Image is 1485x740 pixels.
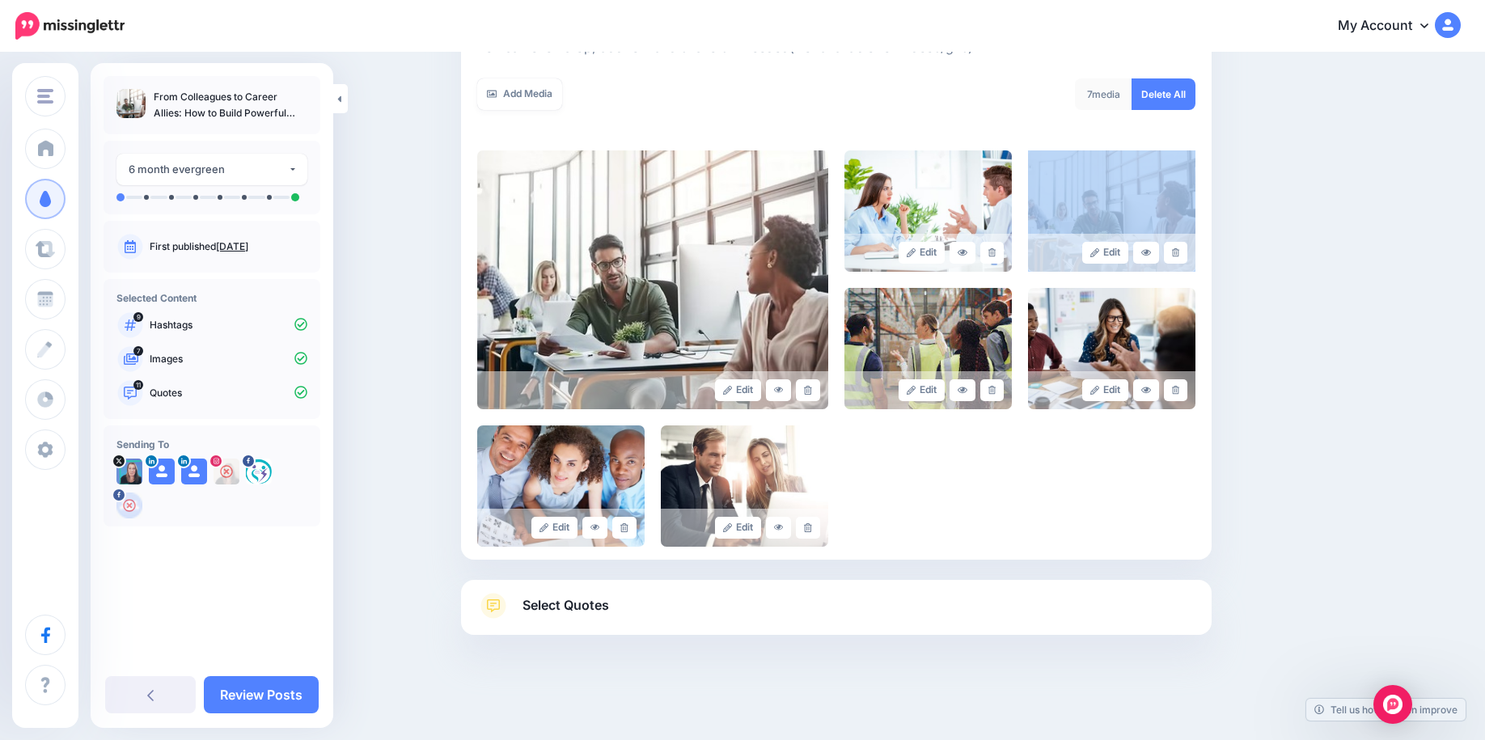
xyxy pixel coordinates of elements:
[522,594,609,616] span: Select Quotes
[116,154,307,185] button: 6 month evergreen
[477,593,1195,635] a: Select Quotes
[1132,78,1195,110] a: Delete All
[150,239,307,254] p: First published
[216,240,248,252] a: [DATE]
[150,386,307,400] p: Quotes
[133,380,143,390] span: 11
[844,288,1012,409] img: b160707c09b66da2bccb0e2cd6878db9_large.jpg
[150,352,307,366] p: Images
[37,89,53,104] img: menu.png
[133,346,143,356] span: 7
[116,292,307,304] h4: Selected Content
[116,89,146,118] img: 1322683d84e4551d96d943db8443258b_thumb.jpg
[1087,88,1092,100] span: 7
[1306,699,1466,721] a: Tell us how we can improve
[715,379,761,401] a: Edit
[844,150,1012,272] img: 38a8beaa437361f0729b056c3fcc0e46_large.jpg
[715,517,761,539] a: Edit
[899,379,945,401] a: Edit
[214,459,239,484] img: 117953458_162650295404220_3433057647695549146_n-bsa99829.jpg
[1082,379,1128,401] a: Edit
[477,150,828,409] img: 1322683d84e4551d96d943db8443258b_large.jpg
[154,89,307,121] p: From Colleagues to Career Allies: How to Build Powerful Professional Relationships
[116,459,142,484] img: -soeDi5j-52570.jpg
[246,459,272,484] img: 101384427_556539668398441_1051966825140584448_n-bsa91755.png
[1028,288,1195,409] img: 28fb1b28a4a01559816caac3e9f04d5f_large.jpg
[477,8,1195,547] div: Select Media
[181,459,207,484] img: user_default_image.png
[116,493,142,518] img: 5_2zSM9mMSk-bsa118702.png
[149,459,175,484] img: user_default_image.png
[1075,78,1132,110] div: media
[1082,242,1128,264] a: Edit
[150,318,307,332] p: Hashtags
[661,425,828,547] img: 31b178d928e6abb105c5fbb3765df75d_large.jpg
[129,160,288,179] div: 6 month evergreen
[531,517,577,539] a: Edit
[899,242,945,264] a: Edit
[1028,150,1195,272] img: 49ce23bc1ddcd75716ec01a606c39e59_large.jpg
[1373,685,1412,724] div: Open Intercom Messenger
[133,312,143,322] span: 9
[477,425,645,547] img: a02ff485f3a3639517ff1884a4064fbc_large.jpg
[1322,6,1461,46] a: My Account
[477,78,562,110] a: Add Media
[116,438,307,450] h4: Sending To
[15,12,125,40] img: Missinglettr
